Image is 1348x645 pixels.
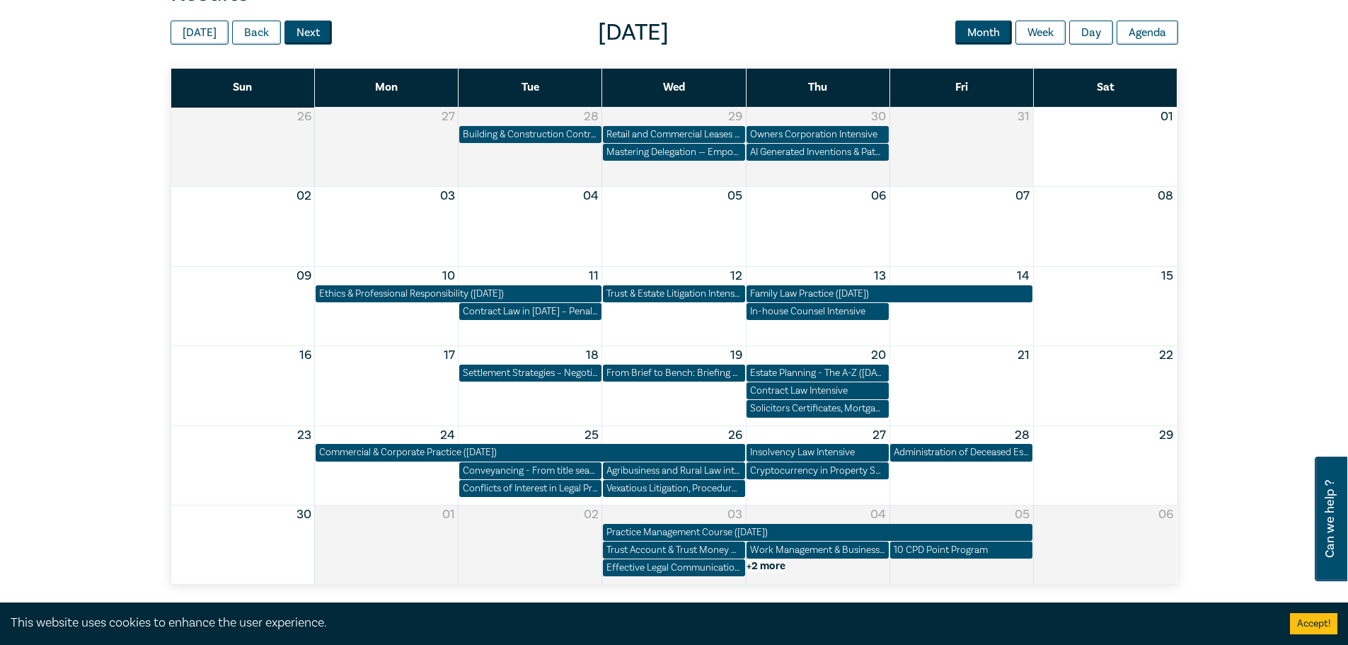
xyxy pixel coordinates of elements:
button: Back [232,21,281,45]
span: Wed [663,80,685,94]
button: 13 [874,267,886,285]
button: 01 [1160,108,1173,126]
button: 12 [730,267,742,285]
button: 23 [297,426,311,445]
button: 24 [440,426,455,445]
div: Retail and Commercial Leases - A Practical Guide (October 2025) [606,127,742,142]
button: 28 [1015,426,1030,445]
button: 11 [589,267,599,285]
div: Effective Legal Communications: Mastering Letters of Advice and Letters of Demand [606,561,742,575]
div: Trust Account & Trust Money Compliance Intensive [606,543,742,557]
button: 04 [583,187,599,205]
button: 04 [870,506,886,524]
div: AI Generated Inventions & Patents – Navigating Legal Uncertainty [750,145,885,159]
div: Administration of Deceased Estates (Nov 2025) [894,445,1029,460]
button: Month [955,21,1012,45]
button: 17 [444,346,455,365]
div: Family Law Practice (November 2025) [750,287,1029,301]
div: Vexatious Litigation, Procedural Abuse & Risk Management [606,481,742,496]
div: Trust & Estate Litigation Intensive [606,287,742,301]
button: Week [1015,21,1066,45]
button: 16 [299,346,311,365]
button: 30 [871,108,886,126]
span: Mon [375,80,398,94]
button: 26 [728,426,742,445]
button: 21 [1018,346,1030,365]
button: Day [1069,21,1113,45]
div: Contract Law Intensive [750,384,885,398]
button: 06 [1158,506,1173,524]
button: 29 [728,108,742,126]
button: 06 [871,187,886,205]
span: Thu [808,80,827,94]
button: Accept cookies [1290,613,1337,634]
button: 20 [871,346,886,365]
button: 03 [727,506,742,524]
div: Estate Planning - The A-Z (Nov 2025) [750,366,885,380]
div: From Brief to Bench: Briefing Counsel for Success [606,366,742,380]
button: Agenda [1117,21,1178,45]
div: Commercial & Corporate Practice (November 2025) [319,445,742,460]
button: 19 [730,346,742,365]
button: 02 [296,187,311,205]
div: In-house Counsel Intensive [750,304,885,319]
span: [DATE] [332,18,935,47]
div: Solicitors Certificates, Mortgages & Guarantees – Risky Business [750,401,885,416]
div: Agribusiness and Rural Law intensive [606,464,742,478]
div: Settlement Strategies – Negotiating and Advising on Offers of Settlement [463,366,598,380]
button: 05 [1015,506,1030,524]
div: Conflicts of Interest in Legal Practice – The General Store Dilemma [463,481,598,496]
div: Practice Management Course (December 2025) [606,525,1029,540]
button: 18 [586,346,599,365]
span: Sat [1097,80,1114,94]
div: 10 CPD Point Program [894,543,1029,557]
button: 29 [1159,426,1173,445]
button: 01 [442,506,455,524]
div: Owners Corporation Intensive [750,127,885,142]
button: 22 [1159,346,1173,365]
button: 27 [872,426,886,445]
div: Building & Construction Contracts – Contract Interpretation following Pafburn [463,127,598,142]
button: 07 [1015,187,1030,205]
button: 30 [296,506,311,524]
button: 03 [440,187,455,205]
div: Ethics & Professional Responsibility (November 2025) [319,287,598,301]
button: 25 [584,426,599,445]
button: 05 [727,187,742,205]
button: 02 [584,506,599,524]
button: 26 [297,108,311,126]
button: 28 [584,108,599,126]
button: Next [284,21,332,45]
div: Work Management & Business Skills (including Risk Management) (December 2025) [750,543,885,557]
div: Conveyancing - From title search to settlement (November 2025) [463,464,598,478]
button: 09 [296,267,311,285]
span: Sun [233,80,252,94]
div: Cryptocurrency in Property Settlements – Navigating Hidden Assets & Cold Wallets [750,464,885,478]
span: Tue [522,80,539,94]
button: 10 [442,267,455,285]
button: 15 [1161,267,1173,285]
div: Mastering Delegation — Empowering Junior Lawyers for Success [606,145,742,159]
span: Can we help ? [1323,465,1337,573]
span: Fri [955,80,968,94]
div: Contract Law in 2025 – Penalties, Unfair Terms & Unconscionable Conduct [463,304,598,319]
div: Insolvency Law Intensive [750,445,885,460]
button: +2 more [747,559,785,573]
div: This website uses cookies to enhance the user experience. [11,614,1269,632]
button: [DATE] [171,21,229,45]
button: 14 [1017,267,1030,285]
div: Month View [171,68,1178,585]
button: 31 [1018,108,1030,126]
button: 08 [1158,187,1173,205]
button: 27 [442,108,455,126]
